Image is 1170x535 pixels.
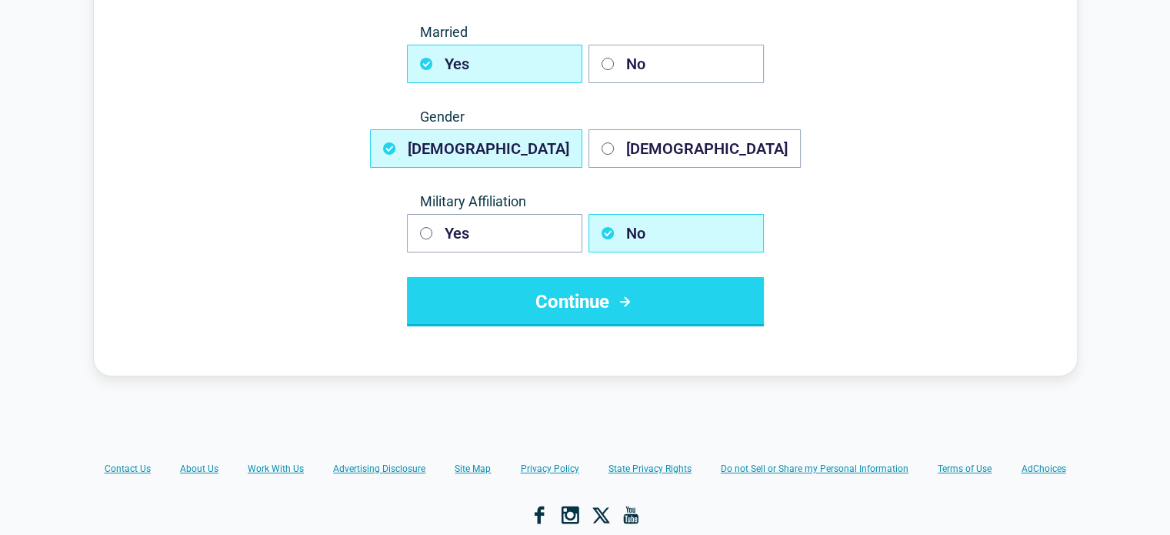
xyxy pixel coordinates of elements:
[521,463,579,475] a: Privacy Policy
[592,506,610,524] a: X
[938,463,992,475] a: Terms of Use
[370,129,582,168] button: [DEMOGRAPHIC_DATA]
[608,463,692,475] a: State Privacy Rights
[180,463,218,475] a: About Us
[333,463,425,475] a: Advertising Disclosure
[622,506,641,524] a: YouTube
[530,506,548,524] a: Facebook
[407,108,764,126] span: Gender
[105,463,151,475] a: Contact Us
[248,463,304,475] a: Work With Us
[1021,463,1065,475] a: AdChoices
[407,277,764,326] button: Continue
[588,214,764,252] button: No
[455,463,491,475] a: Site Map
[407,214,582,252] button: Yes
[561,506,579,524] a: Instagram
[407,192,764,211] span: Military Affiliation
[407,45,582,83] button: Yes
[407,23,764,42] span: Married
[721,463,908,475] a: Do not Sell or Share my Personal Information
[588,129,801,168] button: [DEMOGRAPHIC_DATA]
[588,45,764,83] button: No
